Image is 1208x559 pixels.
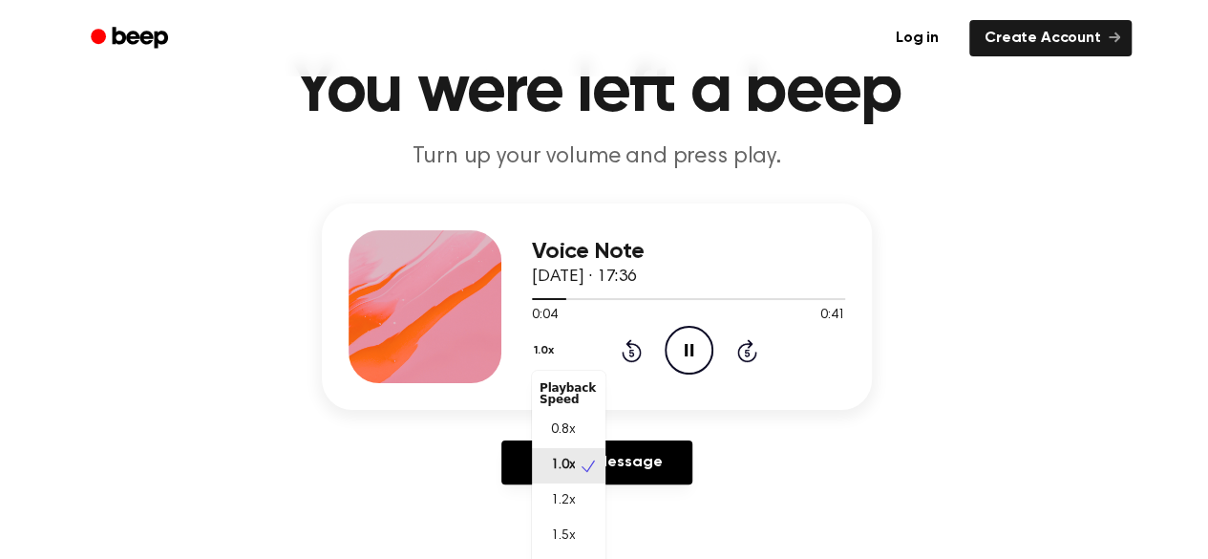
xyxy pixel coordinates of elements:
[551,491,575,511] span: 1.2x
[532,375,605,413] div: Playback Speed
[532,334,561,367] button: 1.0x
[551,456,575,476] span: 1.0x
[551,420,575,441] span: 0.8x
[551,527,575,547] span: 1.5x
